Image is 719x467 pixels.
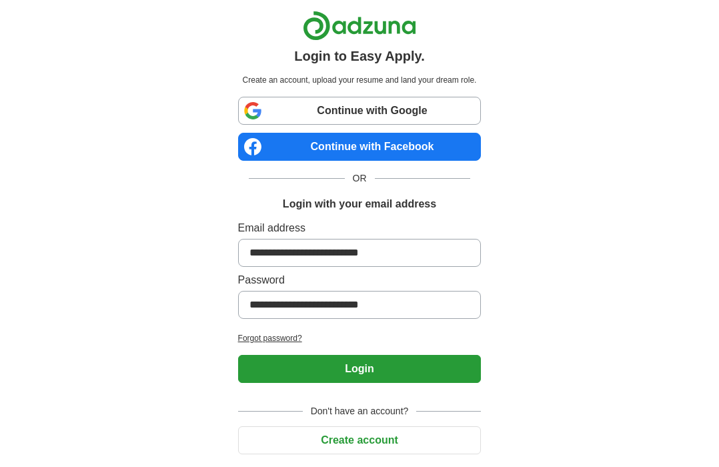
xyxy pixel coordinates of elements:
h1: Login to Easy Apply. [294,46,425,66]
label: Password [238,272,482,288]
a: Forgot password? [238,332,482,344]
button: Create account [238,426,482,454]
button: Login [238,355,482,383]
span: Don't have an account? [303,404,417,418]
label: Email address [238,220,482,236]
img: Adzuna logo [303,11,416,41]
h1: Login with your email address [283,196,436,212]
a: Continue with Facebook [238,133,482,161]
a: Continue with Google [238,97,482,125]
span: OR [345,171,375,185]
a: Create account [238,434,482,446]
p: Create an account, upload your resume and land your dream role. [241,74,479,86]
